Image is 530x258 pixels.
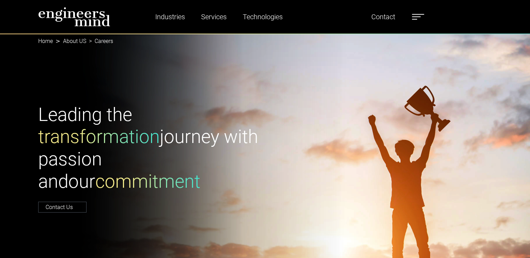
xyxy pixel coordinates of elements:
[198,9,229,25] a: Services
[63,38,86,44] a: About US
[38,38,53,44] a: Home
[369,9,398,25] a: Contact
[38,126,160,148] span: transformation
[95,171,200,192] span: commitment
[86,37,113,45] li: Careers
[152,9,188,25] a: Industries
[38,202,87,213] a: Contact Us
[38,104,261,193] h1: Leading the journey with passion and our
[38,34,492,49] nav: breadcrumb
[38,7,110,27] img: logo
[240,9,285,25] a: Technologies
